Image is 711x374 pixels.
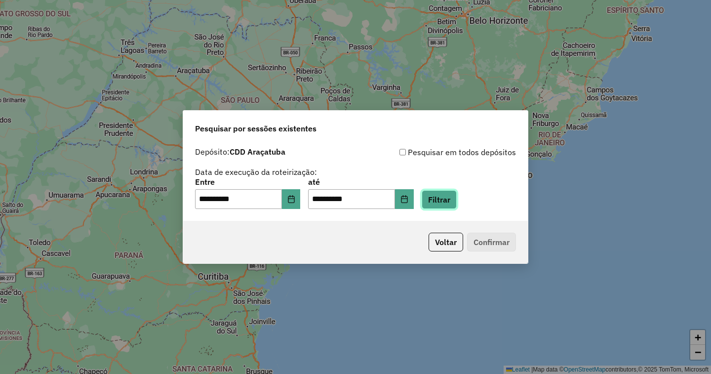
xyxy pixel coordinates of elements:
[195,166,317,178] label: Data de execução da roteirização:
[429,233,463,251] button: Voltar
[422,190,457,209] button: Filtrar
[308,176,413,188] label: até
[195,146,285,158] label: Depósito:
[195,123,316,134] span: Pesquisar por sessões existentes
[195,176,300,188] label: Entre
[395,189,414,209] button: Choose Date
[355,146,516,158] div: Pesquisar em todos depósitos
[230,147,285,157] strong: CDD Araçatuba
[282,189,301,209] button: Choose Date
